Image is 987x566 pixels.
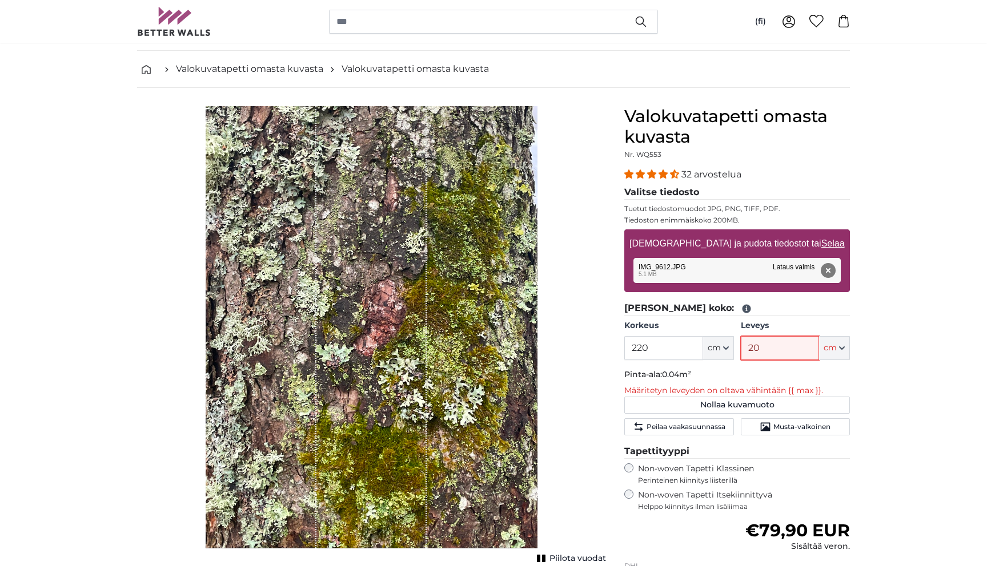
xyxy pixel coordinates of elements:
p: Tiedoston enimmäiskoko 200MB. [624,216,850,225]
div: Sisältää veron. [745,541,850,552]
h1: Valokuvatapetti omasta kuvasta [624,106,850,147]
legend: Tapettityyppi [624,444,850,459]
a: Valokuvatapetti omasta kuvasta [176,62,323,76]
u: Selaa [821,238,845,248]
span: 0.04m² [662,369,691,379]
label: Non-woven Tapetti Itsekiinnittyvä [638,490,850,511]
span: Musta-valkoinen [773,422,830,431]
button: cm [819,336,850,360]
span: 4.31 stars [624,169,681,180]
span: 32 arvostelua [681,169,741,180]
span: Helppo kiinnitys ilman lisäliimaa [638,502,850,511]
p: Määritetyn leveyden on oltava vähintään {{ max }}. [624,385,850,397]
a: Valokuvatapetti omasta kuvasta [342,62,489,76]
p: Tuetut tiedostomuodot JPG, PNG, TIFF, PDF. [624,204,850,213]
span: Nr. WQ553 [624,150,661,159]
p: Pinta-ala: [624,369,850,381]
div: 1 of 1 [137,106,606,563]
label: Leveys [741,320,850,331]
span: Peilaa vaakasuunnassa [647,422,725,431]
button: Musta-valkoinen [741,418,850,435]
button: Peilaa vaakasuunnassa [624,418,733,435]
label: Korkeus [624,320,733,331]
button: Nollaa kuvamuoto [624,397,850,414]
nav: breadcrumbs [137,51,850,88]
legend: Valitse tiedosto [624,185,850,200]
label: [DEMOGRAPHIC_DATA] ja pudota tiedostot tai [625,232,849,255]
button: cm [703,336,734,360]
span: Piilota vuodat [549,553,606,564]
span: Perinteinen kiinnitys liisterillä [638,476,850,485]
button: (fi) [746,11,775,32]
label: Non-woven Tapetti Klassinen [638,463,850,485]
img: Betterwalls [137,7,211,36]
legend: [PERSON_NAME] koko: [624,301,850,316]
span: cm [708,342,721,354]
span: cm [824,342,837,354]
span: €79,90 EUR [745,520,850,541]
